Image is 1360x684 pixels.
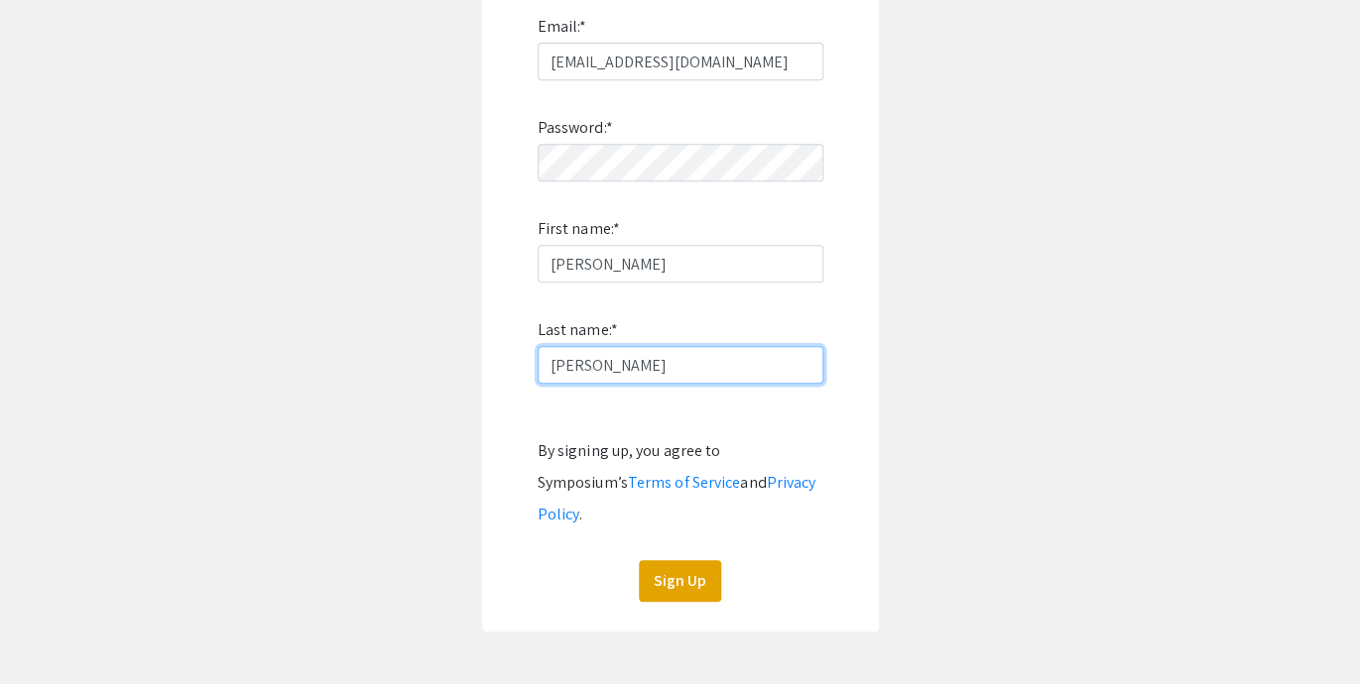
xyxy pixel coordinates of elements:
[639,560,721,602] button: Sign Up
[538,435,823,530] div: By signing up, you agree to Symposium’s and .
[538,314,618,346] label: Last name:
[15,595,84,669] iframe: Chat
[538,11,587,43] label: Email:
[538,213,620,245] label: First name:
[628,472,741,493] a: Terms of Service
[538,112,613,144] label: Password:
